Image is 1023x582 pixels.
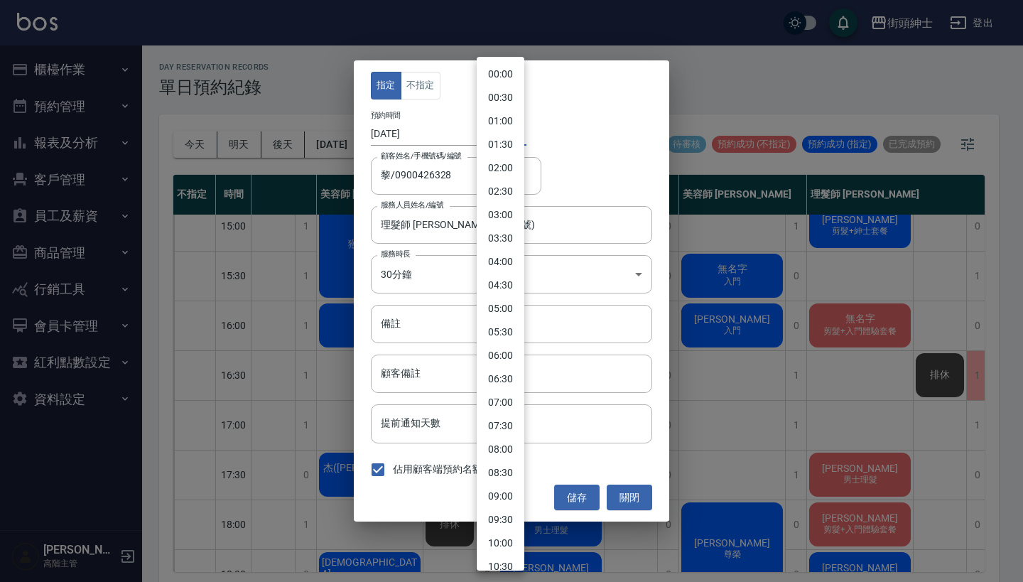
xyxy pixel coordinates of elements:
[477,555,524,578] li: 10:30
[477,414,524,438] li: 07:30
[477,438,524,461] li: 08:00
[477,133,524,156] li: 01:30
[477,461,524,485] li: 08:30
[477,180,524,203] li: 02:30
[477,250,524,274] li: 04:00
[477,109,524,133] li: 01:00
[477,344,524,367] li: 06:00
[477,227,524,250] li: 03:30
[477,508,524,532] li: 09:30
[477,391,524,414] li: 07:00
[477,532,524,555] li: 10:00
[477,203,524,227] li: 03:00
[477,86,524,109] li: 00:30
[477,320,524,344] li: 05:30
[477,297,524,320] li: 05:00
[477,485,524,508] li: 09:00
[477,274,524,297] li: 04:30
[477,156,524,180] li: 02:00
[477,367,524,391] li: 06:30
[477,63,524,86] li: 00:00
